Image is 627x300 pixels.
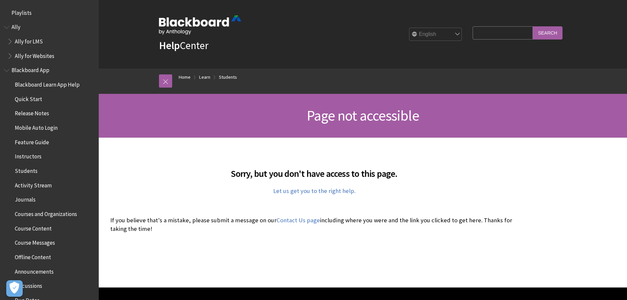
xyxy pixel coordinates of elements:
span: Blackboard Learn App Help [15,79,80,88]
nav: Book outline for Anthology Ally Help [4,22,95,62]
a: HelpCenter [159,39,208,52]
span: Courses and Organizations [15,208,77,217]
span: Playlists [12,7,32,16]
nav: Book outline for Playlists [4,7,95,18]
h2: Sorry, but you don't have access to this page. [110,159,518,180]
a: Home [179,73,191,81]
a: Students [219,73,237,81]
span: Course Messages [15,237,55,246]
strong: Help [159,39,180,52]
span: Blackboard App [12,65,49,74]
input: Search [533,26,562,39]
button: Open Preferences [6,280,23,297]
p: If you believe that's a mistake, please submit a message on our including where you were and the ... [110,216,518,233]
span: Mobile Auto Login [15,122,58,131]
a: Let us get you to the right help. [273,187,355,195]
a: Learn [199,73,210,81]
img: Blackboard by Anthology [159,15,241,35]
span: Activity Stream [15,180,52,189]
span: Journals [15,194,36,203]
span: Ally [12,22,20,31]
a: Contact Us page [276,216,320,224]
span: Ally for LMS [15,36,43,45]
span: Page not accessible [307,106,419,124]
span: Quick Start [15,94,42,102]
select: Site Language Selector [409,28,462,41]
span: Offline Content [15,252,51,260]
span: Instructors [15,151,41,160]
span: Discussions [15,280,42,289]
span: Students [15,165,38,174]
span: Announcements [15,266,54,275]
span: Feature Guide [15,137,49,146]
span: Course Content [15,223,52,232]
span: Ally for Websites [15,50,54,59]
span: Release Notes [15,108,49,117]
